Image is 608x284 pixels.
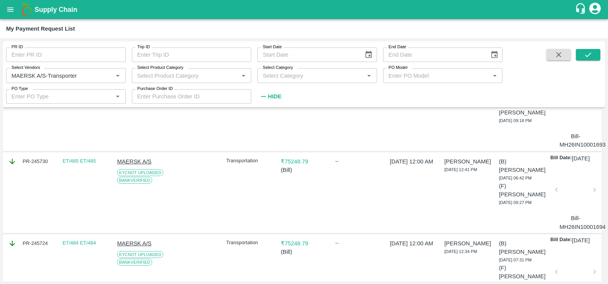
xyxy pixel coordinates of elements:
[364,70,374,80] button: Open
[132,89,252,104] input: Enter Purchase Order ID
[572,236,590,245] p: [DATE]
[389,44,406,50] label: End Date
[8,91,111,101] input: Enter PO Type
[268,93,281,100] strong: Hide
[113,91,123,101] button: Open
[390,239,436,248] p: [DATE] 12:00 AM
[8,157,55,166] div: PR-245730
[8,70,101,80] input: Select Vendor
[550,154,572,163] p: Bill Date:
[499,176,532,180] span: [DATE] 06:42 PM
[390,157,436,166] p: [DATE] 12:00 AM
[117,239,164,248] p: MAERSK A/S
[34,4,575,15] a: Supply Chain
[6,24,75,34] div: My Payment Request List
[117,251,163,258] span: KYC Not Uploaded
[117,177,152,184] span: Bank Verified
[113,70,123,80] button: Open
[385,70,488,80] input: Enter PO Model
[117,157,164,166] p: MAERSK A/S
[11,86,28,92] label: PO Type
[559,214,592,231] p: Bill-MH26IN1000169464
[63,240,96,246] a: ET/484 ET/484
[137,65,184,71] label: Select Product Category
[134,70,237,80] input: Select Product Category
[34,6,77,13] b: Supply Chain
[263,65,293,71] label: Select Category
[281,157,327,166] p: ₹ 75248.79
[499,157,546,175] p: (B) [PERSON_NAME]
[137,86,173,92] label: Purchase Order ID
[6,47,126,62] input: Enter PR ID
[281,248,327,256] p: ( Bill )
[490,70,500,80] button: Open
[572,154,590,163] p: [DATE]
[335,157,382,165] div: --
[117,259,152,266] span: Bank Verified
[2,1,19,18] button: open drawer
[257,47,358,62] input: Start Date
[499,182,546,199] p: (F) [PERSON_NAME]
[389,65,408,71] label: PO Model
[444,239,491,248] p: [PERSON_NAME]
[132,47,252,62] input: Enter Trip ID
[11,44,23,50] label: PR ID
[588,2,602,18] div: account of current user
[499,200,532,205] span: [DATE] 09:27 PM
[260,70,362,80] input: Select Category
[499,264,546,281] p: (F) [PERSON_NAME]
[335,239,382,247] div: --
[499,239,546,256] p: (B) [PERSON_NAME]
[63,158,96,164] a: ET/485 ET/485
[263,44,282,50] label: Start Date
[281,166,327,174] p: ( Bill )
[550,236,572,245] p: Bill Date:
[499,258,532,262] span: [DATE] 07:31 PM
[257,90,283,103] button: Hide
[383,47,484,62] input: End Date
[8,239,55,248] div: PR-245724
[499,118,532,123] span: [DATE] 09:18 PM
[361,47,376,62] button: Choose date
[559,132,592,149] p: Bill-MH26IN1000169308
[444,157,491,166] p: [PERSON_NAME]
[575,3,588,16] div: customer-support
[226,239,273,246] p: Transportation
[19,2,34,17] img: logo
[117,169,163,176] span: KYC Not Uploaded
[281,239,327,248] p: ₹ 75248.79
[487,47,502,62] button: Choose date
[444,249,477,254] span: [DATE] 12:34 PM
[226,157,273,165] p: Transportation
[137,44,150,50] label: Trip ID
[11,65,40,71] label: Select Vendors
[239,70,249,80] button: Open
[444,167,477,172] span: [DATE] 12:41 PM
